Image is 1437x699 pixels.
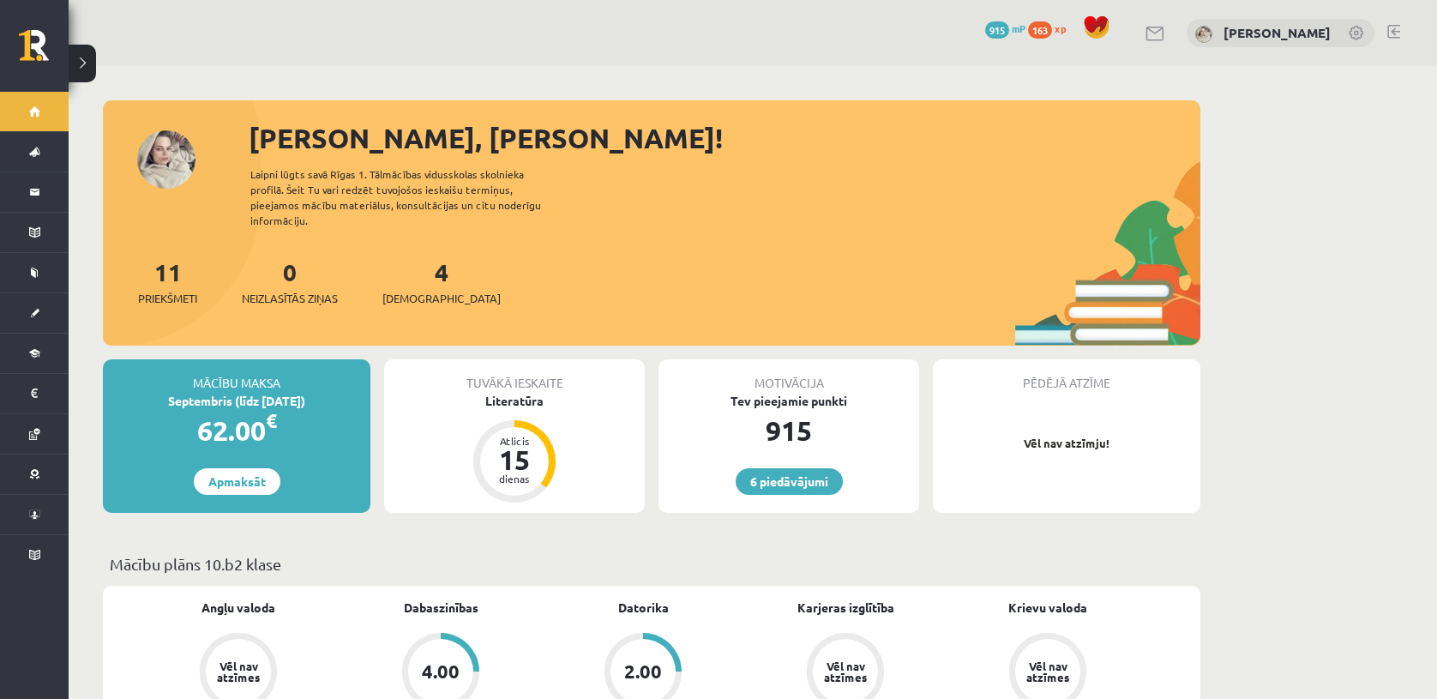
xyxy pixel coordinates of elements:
div: Septembris (līdz [DATE]) [103,392,370,410]
a: Rīgas 1. Tālmācības vidusskola [19,30,69,73]
a: Dabaszinības [404,599,478,617]
div: 62.00 [103,410,370,451]
div: Mācību maksa [103,359,370,392]
span: 915 [985,21,1009,39]
a: Krievu valoda [1008,599,1087,617]
a: [PERSON_NAME] [1224,24,1331,41]
a: Angļu valoda [201,599,275,617]
div: 2.00 [624,662,662,681]
a: Apmaksāt [194,468,280,495]
div: [PERSON_NAME], [PERSON_NAME]! [249,118,1200,159]
span: 163 [1028,21,1052,39]
a: 4[DEMOGRAPHIC_DATA] [382,256,501,307]
div: Pēdējā atzīme [933,359,1200,392]
a: 163 xp [1028,21,1074,35]
span: xp [1055,21,1066,35]
div: Motivācija [658,359,919,392]
p: Mācību plāns 10.b2 klase [110,552,1193,575]
div: 4.00 [422,662,460,681]
div: Vēl nav atzīmes [821,660,869,683]
a: 0Neizlasītās ziņas [242,256,338,307]
div: dienas [489,473,540,484]
a: Karjeras izglītība [797,599,894,617]
a: 6 piedāvājumi [736,468,843,495]
img: Anastasija Umanceva [1195,26,1212,43]
div: Tuvākā ieskaite [384,359,645,392]
div: 15 [489,446,540,473]
div: Vēl nav atzīmes [1024,660,1072,683]
div: Vēl nav atzīmes [214,660,262,683]
div: Tev pieejamie punkti [658,392,919,410]
div: Laipni lūgts savā Rīgas 1. Tālmācības vidusskolas skolnieka profilā. Šeit Tu vari redzēt tuvojošo... [250,166,571,228]
div: 915 [658,410,919,451]
div: Atlicis [489,436,540,446]
span: Priekšmeti [138,290,197,307]
a: 11Priekšmeti [138,256,197,307]
a: Datorika [618,599,669,617]
a: 915 mP [985,21,1025,35]
a: Literatūra Atlicis 15 dienas [384,392,645,505]
span: mP [1012,21,1025,35]
p: Vēl nav atzīmju! [941,435,1192,452]
span: Neizlasītās ziņas [242,290,338,307]
span: [DEMOGRAPHIC_DATA] [382,290,501,307]
span: € [266,408,277,433]
div: Literatūra [384,392,645,410]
